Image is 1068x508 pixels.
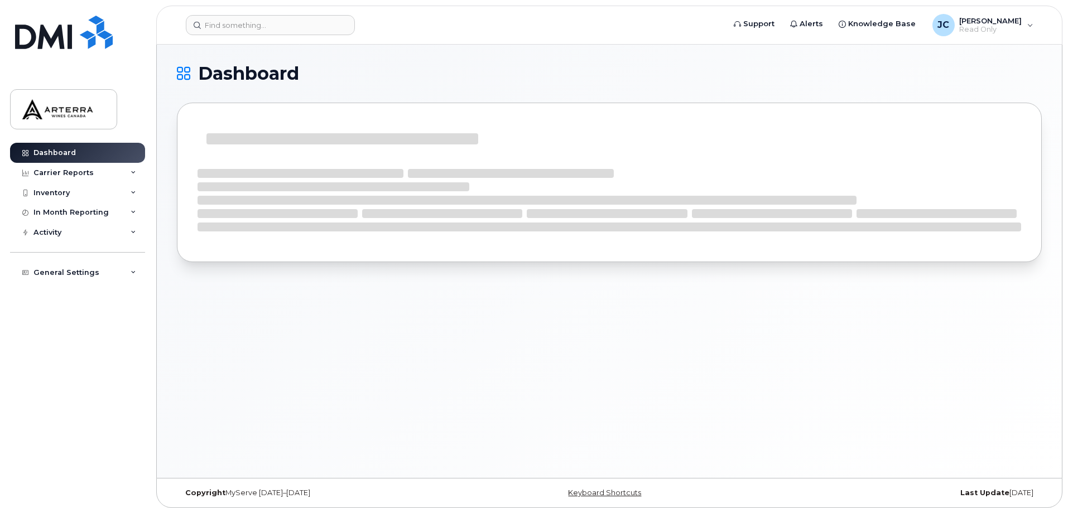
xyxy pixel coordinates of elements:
div: [DATE] [753,488,1042,497]
strong: Last Update [960,488,1009,497]
a: Keyboard Shortcuts [568,488,641,497]
div: MyServe [DATE]–[DATE] [177,488,465,497]
span: Dashboard [198,65,299,82]
strong: Copyright [185,488,225,497]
